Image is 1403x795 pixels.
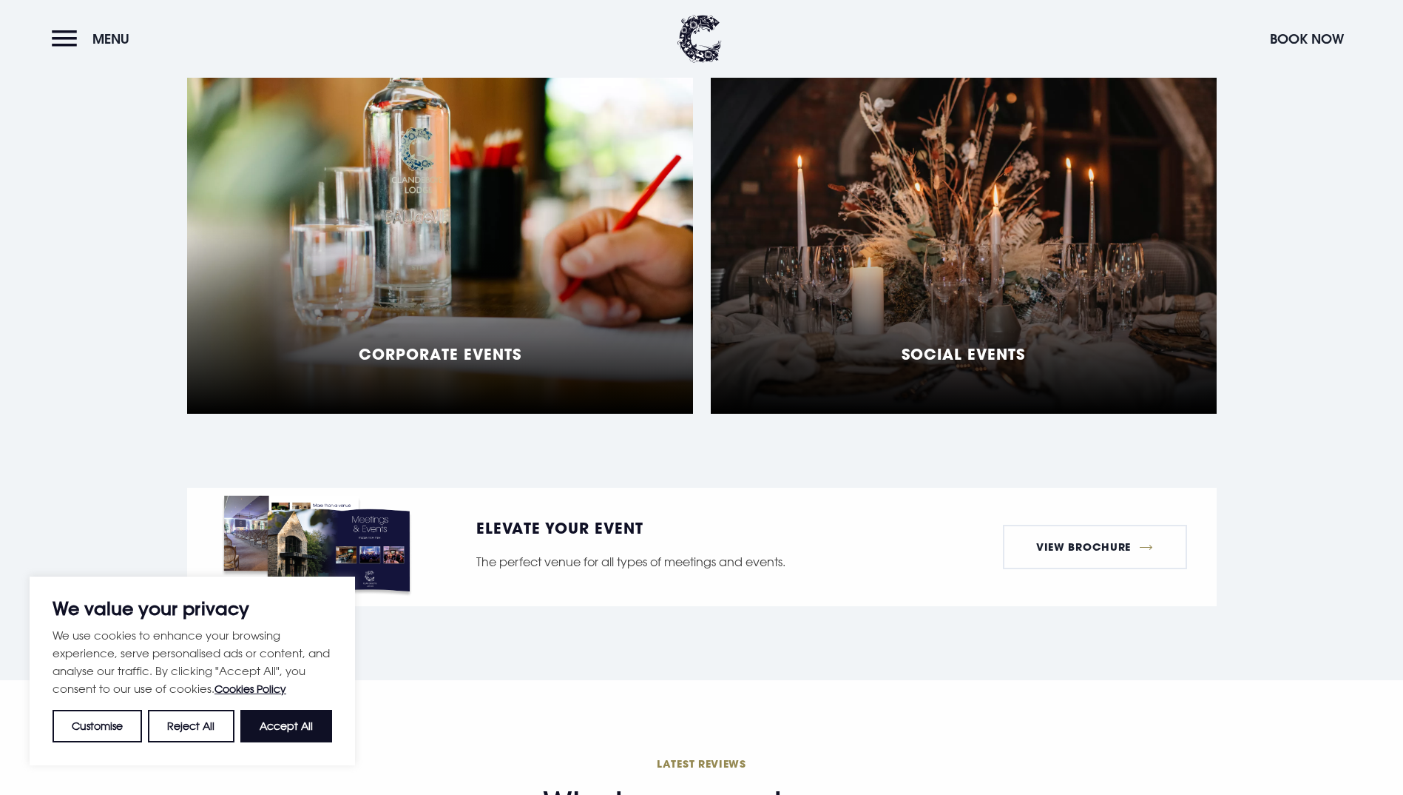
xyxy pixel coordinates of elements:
[1003,525,1187,569] a: View Brochure
[359,345,521,363] h5: Corporate Events
[52,23,137,55] button: Menu
[53,626,332,698] p: We use cookies to enhance your browsing experience, serve personalised ads or content, and analys...
[902,345,1025,363] h5: Social Events
[476,520,839,535] h5: ELEVATE YOUR EVENT
[711,44,1217,414] a: Social Events
[92,30,129,47] span: Menu
[476,551,839,573] p: The perfect venue for all types of meetings and events.
[178,757,1225,771] h3: Latest Reviews
[677,15,722,63] img: Clandeboye Lodge
[240,710,332,742] button: Accept All
[1262,23,1351,55] button: Book Now
[148,710,234,742] button: Reject All
[53,710,142,742] button: Customise
[187,44,693,414] a: Corporate Events
[214,682,286,695] a: Cookies Policy
[217,488,417,606] img: Meetings events packages brochure, Clandeboye Lodge.
[53,600,332,617] p: We value your privacy
[30,577,355,765] div: We value your privacy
